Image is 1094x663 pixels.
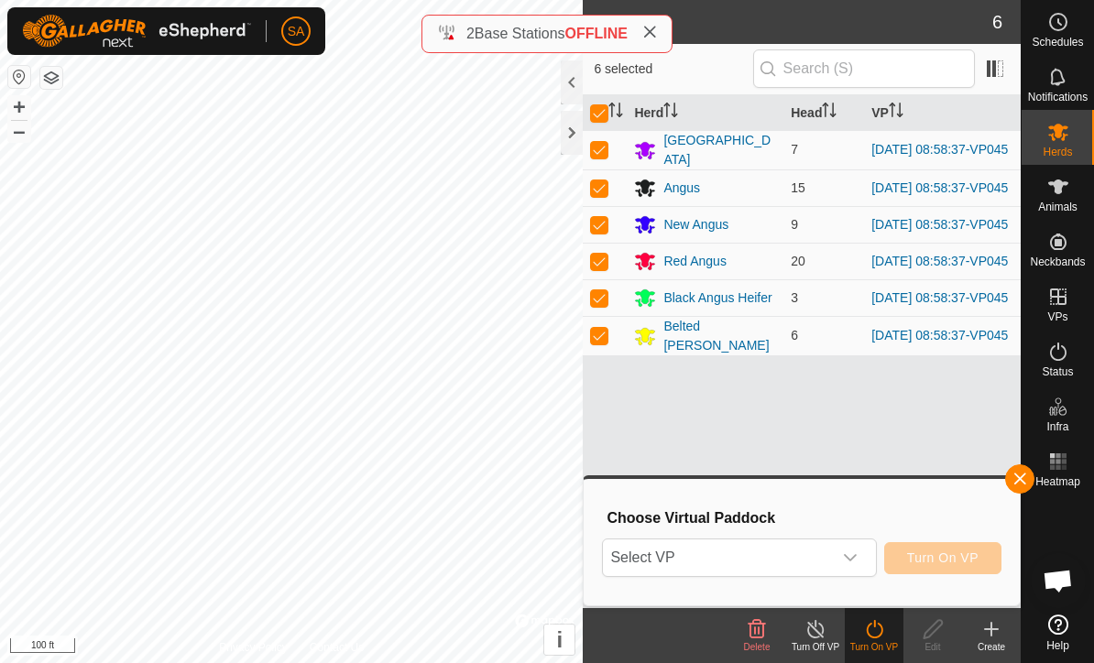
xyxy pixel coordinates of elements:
span: 20 [791,254,805,268]
a: [DATE] 08:58:37-VP045 [871,254,1008,268]
span: VPs [1047,311,1067,322]
button: Turn On VP [884,542,1001,574]
div: Black Angus Heifer [663,288,771,308]
span: Help [1046,640,1069,651]
div: Turn On VP [845,640,903,654]
span: Infra [1046,421,1068,432]
div: Open chat [1031,553,1086,608]
span: Neckbands [1030,256,1085,267]
span: 6 selected [594,60,752,79]
div: Angus [663,179,700,198]
p-sorticon: Activate to sort [608,105,623,120]
span: Notifications [1028,92,1088,103]
span: 6 [992,8,1002,36]
th: Head [783,95,864,131]
span: 15 [791,180,805,195]
h2: Herds [594,11,991,33]
span: Status [1042,366,1073,377]
span: 6 [791,328,798,342]
span: 9 [791,217,798,232]
span: 3 [791,290,798,305]
a: [DATE] 08:58:37-VP045 [871,142,1008,157]
a: [DATE] 08:58:37-VP045 [871,290,1008,305]
p-sorticon: Activate to sort [889,105,903,120]
h3: Choose Virtual Paddock [607,509,1001,527]
span: i [557,627,563,652]
th: VP [864,95,1021,131]
div: New Angus [663,215,728,234]
span: 2 [466,26,475,41]
span: Turn On VP [907,550,979,565]
span: SA [288,22,305,41]
button: i [544,625,574,655]
img: Gallagher Logo [22,15,251,48]
p-sorticon: Activate to sort [663,105,678,120]
span: 7 [791,142,798,157]
p-sorticon: Activate to sort [822,105,837,120]
button: Reset Map [8,66,30,88]
a: Privacy Policy [219,639,288,656]
a: Help [1022,607,1094,658]
span: Schedules [1032,37,1083,48]
div: Create [962,640,1021,654]
span: Select VP [603,539,831,576]
div: Edit [903,640,962,654]
span: Animals [1038,201,1078,212]
span: OFFLINE [565,26,628,41]
button: Map Layers [40,67,62,89]
th: Herd [627,95,783,131]
div: Belted [PERSON_NAME] [663,317,776,355]
a: [DATE] 08:58:37-VP045 [871,180,1008,195]
input: Search (S) [753,49,975,88]
div: [GEOGRAPHIC_DATA] [663,131,776,169]
span: Base Stations [475,26,565,41]
a: [DATE] 08:58:37-VP045 [871,217,1008,232]
button: + [8,96,30,118]
span: Herds [1043,147,1072,158]
a: Contact Us [310,639,364,656]
div: Red Angus [663,252,727,271]
span: Delete [744,642,771,652]
div: Turn Off VP [786,640,845,654]
button: – [8,120,30,142]
div: dropdown trigger [832,539,869,576]
span: Heatmap [1035,476,1080,487]
a: [DATE] 08:58:37-VP045 [871,328,1008,342]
